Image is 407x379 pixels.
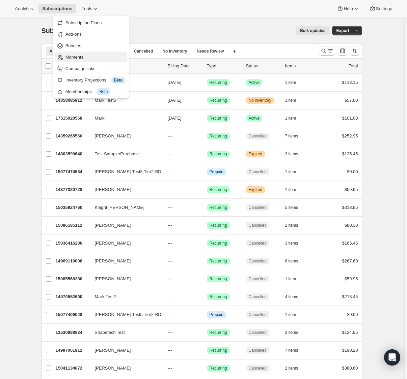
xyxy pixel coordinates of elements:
div: 14970552600Mark Test2---SuccessRecurringCancelled4 items$218.45 [56,292,358,302]
span: Prepaid [210,312,223,317]
span: Cancelled [249,330,267,335]
span: Subscription Plans [65,20,102,25]
span: $59.95 [345,276,358,281]
div: 15077474584[PERSON_NAME]-Test5 Tier2-BD---InfoPrepaidCancelled1 item$0.00 [56,167,358,177]
span: --- [168,366,172,371]
span: Mark [95,115,105,122]
span: Expired [249,187,263,192]
button: Help [333,4,363,13]
p: 14377320728 [56,186,89,193]
span: 1 item [285,276,296,282]
span: Recurring [210,258,227,264]
div: 14969110808[PERSON_NAME]---SuccessRecurringCancelled6 items$267.60 [56,256,358,266]
span: $267.60 [342,258,358,263]
button: [PERSON_NAME] [91,238,158,249]
button: Bulk updates [296,26,329,35]
div: 15096185112[PERSON_NAME]---SuccessRecurringCancelled2 items$80.30 [56,221,358,230]
button: Customize table column order and visibility [338,46,347,56]
span: Cancelled [249,348,267,353]
button: Memberships [55,86,127,97]
button: [PERSON_NAME] [91,220,158,231]
span: Moments [65,55,83,60]
span: Cancelled [249,241,267,246]
span: $0.00 [347,312,358,317]
span: Active [249,80,260,85]
div: 13530988824Shapetech Test---SuccessRecurringCancelled3 items$124.95 [56,328,358,337]
span: --- [168,223,172,228]
span: [PERSON_NAME] [95,222,131,229]
p: 15085568280 [56,276,89,282]
span: $59.95 [345,187,358,192]
button: Settings [365,4,396,13]
span: Cancelled [249,366,267,371]
button: 1 item [285,185,304,194]
span: [PERSON_NAME] [95,133,131,139]
span: Recurring [210,80,227,85]
div: 14377320728[PERSON_NAME]---SuccessRecurringWarningExpired1 item$59.95 [56,185,358,194]
span: Needs Review [197,49,224,54]
div: 14803599640Test SamplerPurchase---SuccessRecurringWarningExpired3 items$135.45 [56,149,358,159]
button: Tools [78,4,103,13]
span: [DATE] [168,98,182,103]
span: No inventory [162,49,187,54]
span: Recurring [210,151,227,157]
button: [PERSON_NAME]-Test5 Tier2-BD [91,166,158,177]
span: Test SamplerPurchase [95,151,139,157]
button: Create new view [229,46,240,56]
span: --- [168,133,172,138]
span: Cancelled [249,276,267,282]
span: --- [168,151,172,156]
button: Add-ons [55,29,127,39]
span: --- [168,169,172,174]
button: 7 items [285,131,306,141]
span: Campaign links [65,66,96,71]
span: $218.45 [342,294,358,299]
button: 4 items [285,292,306,302]
span: 5 items [285,205,298,210]
span: Help [344,6,353,11]
button: Campaign links [55,63,127,74]
span: Cancelled [249,133,267,139]
span: Analytics [15,6,33,11]
div: 14358085912Mark Test5[DATE]SuccessRecurringWarningNo inventory1 item$57.00 [56,96,358,105]
span: [PERSON_NAME]-Test5 Tier2-BD [95,168,161,175]
span: [PERSON_NAME] [95,276,131,282]
span: Subscriptions [42,27,86,34]
span: 1 item [285,312,296,317]
p: 17515020568 [56,115,89,122]
span: Subscriptions [42,6,72,11]
p: Status [246,63,280,69]
span: --- [168,348,172,353]
span: Cancelled [249,294,267,299]
span: All [50,49,55,54]
span: Beta [114,77,123,83]
button: 3 items [285,239,306,248]
span: [PERSON_NAME]-Test5 Tier2-BD [95,311,161,318]
div: IDCustomerBilling DateTypeStatusItemsTotal [56,63,358,69]
span: [PERSON_NAME] [95,347,131,354]
span: --- [168,205,172,210]
p: 15077474584 [56,168,89,175]
div: Type [207,63,241,69]
button: [PERSON_NAME] [91,274,158,284]
button: 6 items [285,256,306,266]
span: [DATE] [168,116,182,121]
button: 1 item [285,114,304,123]
p: 14997061912 [56,347,89,354]
span: Cancelled [249,312,267,317]
div: Items [285,63,319,69]
p: 14803599640 [56,151,89,157]
span: Add-ons [65,32,82,37]
span: [DATE] [168,80,182,85]
button: 3 items [285,328,306,337]
button: [PERSON_NAME] [91,131,158,141]
p: 15035924760 [56,204,89,211]
span: Cancelled [249,205,267,210]
span: Mark Test2 [95,293,116,300]
button: Subscription Plans [55,17,127,28]
button: 7 items [285,346,306,355]
span: Recurring [210,348,227,353]
span: Beta [100,89,108,94]
button: Analytics [11,4,37,13]
span: 1 item [285,116,296,121]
